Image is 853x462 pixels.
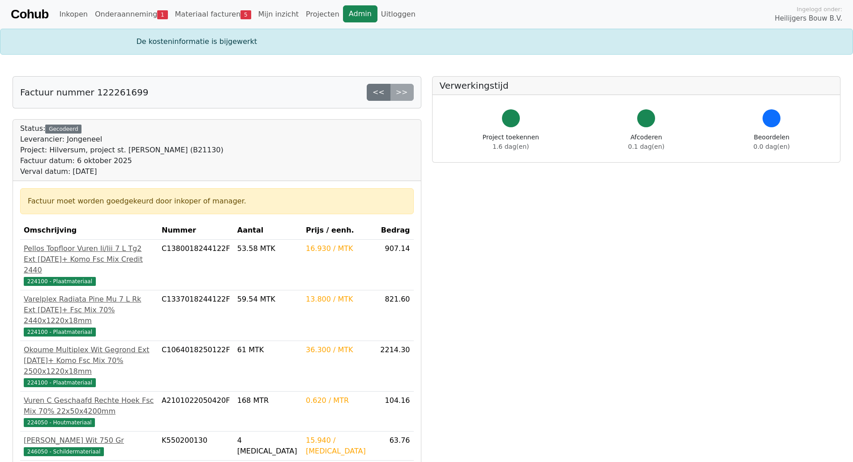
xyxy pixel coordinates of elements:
div: 61 MTK [237,345,299,355]
span: 224100 - Plaatmateriaal [24,277,96,286]
h5: Factuur nummer 122261699 [20,87,148,98]
a: Admin [343,5,377,22]
a: Vuren C Geschaafd Rechte Hoek Fsc Mix 70% 22x50x4200mm224050 - Houtmateriaal [24,395,154,427]
a: Projecten [302,5,343,23]
a: Varelplex Radiata Pine Mu 7 L Rk Ext [DATE]+ Fsc Mix 70% 2440x1220x18mm224100 - Plaatmateriaal [24,294,154,337]
div: Leverancier: Jongeneel [20,134,223,145]
h5: Verwerkingstijd [440,80,833,91]
div: 168 MTR [237,395,299,406]
span: 224100 - Plaatmateriaal [24,378,96,387]
a: Materiaal facturen5 [171,5,255,23]
div: Verval datum: [DATE] [20,166,223,177]
div: 16.930 / MTK [306,243,373,254]
span: 246050 - Schildermateriaal [24,447,104,456]
span: 1.6 dag(en) [493,143,529,150]
div: [PERSON_NAME] Wit 750 Gr [24,435,154,446]
a: Cohub [11,4,48,25]
div: Project: Hilversum, project st. [PERSON_NAME] (B21130) [20,145,223,155]
div: 36.300 / MTK [306,345,373,355]
a: Uitloggen [377,5,419,23]
div: 53.58 MTK [237,243,299,254]
div: Gecodeerd [45,125,81,134]
a: Mijn inzicht [255,5,303,23]
th: Aantal [234,221,302,240]
div: Afcoderen [628,133,664,151]
td: A2101022050420F [158,392,234,432]
div: Factuur datum: 6 oktober 2025 [20,155,223,166]
th: Prijs / eenh. [302,221,377,240]
div: 59.54 MTK [237,294,299,305]
td: 821.60 [377,290,413,341]
a: Okoume Multiplex Wit Gegrond Ext [DATE]+ Komo Fsc Mix 70% 2500x1220x18mm224100 - Plaatmateriaal [24,345,154,388]
a: Inkopen [56,5,91,23]
div: 4 [MEDICAL_DATA] [237,435,299,457]
span: Ingelogd onder: [797,5,842,13]
td: C1380018244122F [158,240,234,290]
div: Beoordelen [754,133,790,151]
div: De kosteninformatie is bijgewerkt [131,36,722,47]
td: 104.16 [377,392,413,432]
a: Onderaanneming1 [91,5,171,23]
div: Status: [20,123,223,177]
div: 0.620 / MTR [306,395,373,406]
td: 63.76 [377,432,413,461]
span: 0.0 dag(en) [754,143,790,150]
div: Varelplex Radiata Pine Mu 7 L Rk Ext [DATE]+ Fsc Mix 70% 2440x1220x18mm [24,294,154,326]
span: 0.1 dag(en) [628,143,664,150]
a: [PERSON_NAME] Wit 750 Gr246050 - Schildermateriaal [24,435,154,457]
div: Vuren C Geschaafd Rechte Hoek Fsc Mix 70% 22x50x4200mm [24,395,154,417]
span: Heilijgers Bouw B.V. [775,13,842,24]
td: 907.14 [377,240,413,290]
td: C1064018250122F [158,341,234,392]
div: Pellos Topfloor Vuren Ii/Iii 7 L Tg2 Ext [DATE]+ Komo Fsc Mix Credit 2440 [24,243,154,276]
div: 15.940 / [MEDICAL_DATA] [306,435,373,457]
a: Pellos Topfloor Vuren Ii/Iii 7 L Tg2 Ext [DATE]+ Komo Fsc Mix Credit 2440224100 - Plaatmateriaal [24,243,154,286]
div: 13.800 / MTK [306,294,373,305]
div: Project toekennen [483,133,539,151]
span: 224050 - Houtmateriaal [24,418,95,427]
td: 2214.30 [377,341,413,392]
th: Omschrijving [20,221,158,240]
th: Nummer [158,221,234,240]
a: << [367,84,390,101]
td: C1337018244122F [158,290,234,341]
span: 1 [157,10,167,19]
th: Bedrag [377,221,413,240]
div: Okoume Multiplex Wit Gegrond Ext [DATE]+ Komo Fsc Mix 70% 2500x1220x18mm [24,345,154,377]
span: 5 [240,10,251,19]
span: 224100 - Plaatmateriaal [24,328,96,337]
div: Factuur moet worden goedgekeurd door inkoper of manager. [28,196,406,207]
td: K550200130 [158,432,234,461]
